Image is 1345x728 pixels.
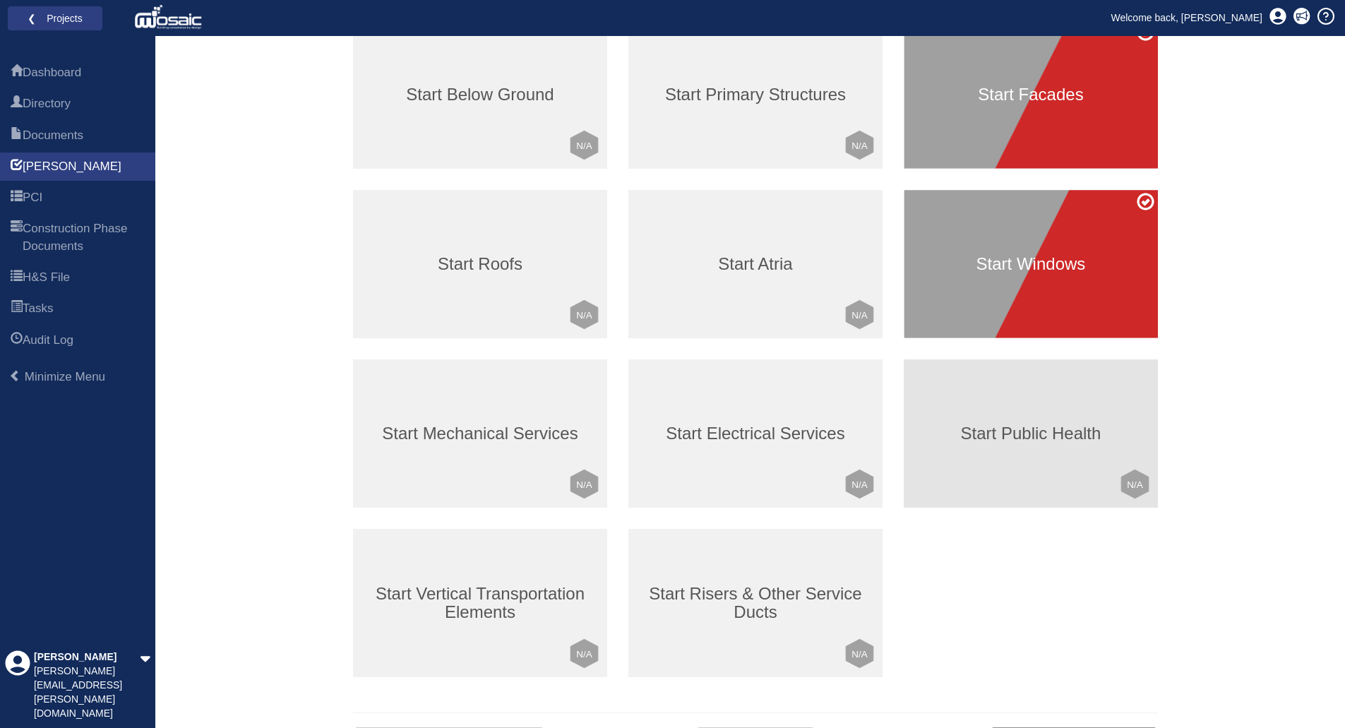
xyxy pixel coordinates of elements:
[353,20,607,169] a: Start Below GroundN/A
[11,221,23,256] span: Construction Phase Documents
[23,332,73,349] span: Audit Log
[353,585,607,622] h3: Start Vertical Transportation Elements
[628,20,883,169] a: Start Primary StructuresN/A
[23,189,42,206] span: PCI
[904,20,1158,169] a: Start Facades
[11,65,23,82] span: Dashboard
[353,85,607,104] h3: Start Below Ground
[23,95,71,112] span: Directory
[23,158,121,175] span: HARI
[904,255,1158,273] h3: Start Windows
[353,255,607,273] h3: Start Roofs
[17,9,93,28] a: ❮ Projects
[628,359,883,508] a: Start Electrical ServicesN/A
[628,529,883,677] a: Start Risers & Other Service DuctsN/A
[576,479,592,490] text: N/A
[11,159,23,176] span: HARI
[628,190,883,338] a: Start AtriaN/A
[576,141,592,151] text: N/A
[11,128,23,145] span: Documents
[576,649,592,660] text: N/A
[34,664,140,721] div: [PERSON_NAME][EMAIL_ADDRESS][PERSON_NAME][DOMAIN_NAME]
[5,650,30,721] div: Profile
[628,424,883,443] h3: Start Electrical Services
[353,190,607,338] a: Start RoofsN/A
[353,359,607,508] a: Start Mechanical ServicesN/A
[23,127,83,144] span: Documents
[851,479,868,490] text: N/A
[904,85,1158,104] h3: Start Facades
[628,585,883,622] h3: Start Risers & Other Service Ducts
[628,85,883,104] h3: Start Primary Structures
[11,96,23,113] span: Directory
[576,310,592,321] text: N/A
[904,359,1158,508] a: Start Public HealthN/A
[9,370,21,382] span: Minimize Menu
[23,300,53,317] span: Tasks
[1285,664,1334,717] iframe: Chat
[851,141,868,151] text: N/A
[1101,7,1273,28] a: Welcome back, [PERSON_NAME]
[134,4,205,32] img: logo_white.png
[851,649,868,660] text: N/A
[353,424,607,443] h3: Start Mechanical Services
[628,255,883,273] h3: Start Atria
[25,370,105,383] span: Minimize Menu
[851,310,868,321] text: N/A
[11,333,23,350] span: Audit Log
[904,424,1158,443] h3: Start Public Health
[11,190,23,207] span: PCI
[353,529,607,677] a: Start Vertical Transportation ElementsN/A
[23,64,81,81] span: Dashboard
[1127,479,1143,490] text: N/A
[11,301,23,318] span: Tasks
[34,650,140,664] div: [PERSON_NAME]
[11,270,23,287] span: H&S File
[23,220,145,255] span: Construction Phase Documents
[23,269,70,286] span: H&S File
[904,190,1158,338] a: Start Windows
